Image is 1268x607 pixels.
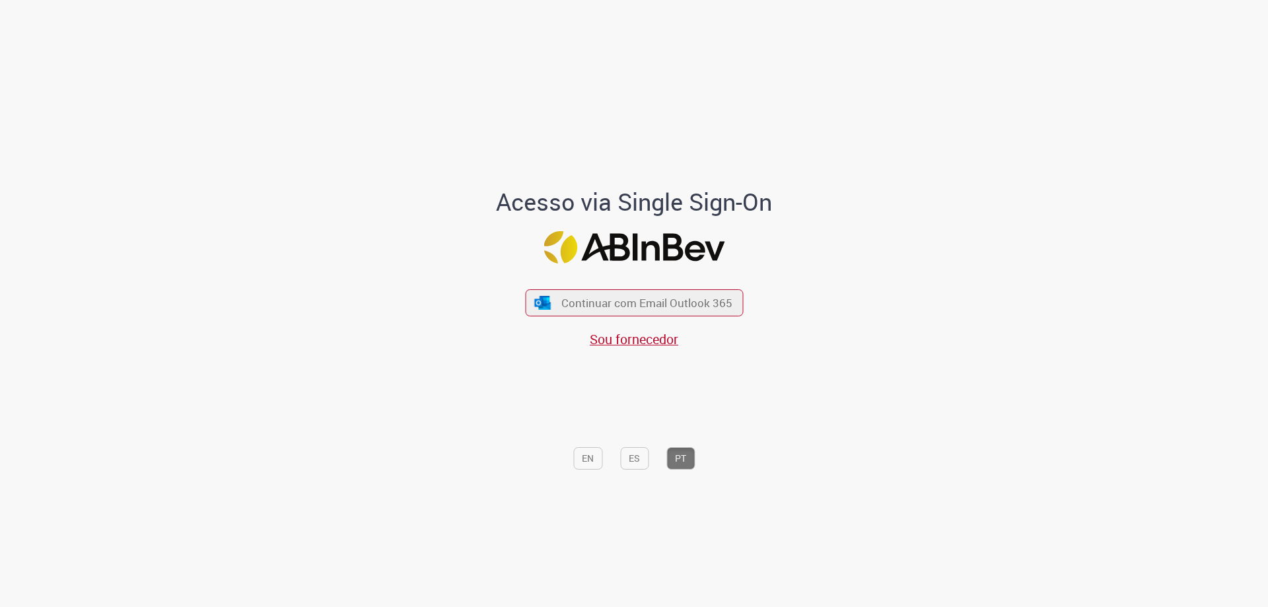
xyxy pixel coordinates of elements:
span: Continuar com Email Outlook 365 [561,295,732,310]
h1: Acesso via Single Sign-On [451,189,818,215]
button: EN [573,447,602,470]
button: PT [666,447,695,470]
img: Logo ABInBev [544,231,724,264]
img: ícone Azure/Microsoft 360 [534,296,552,310]
button: ícone Azure/Microsoft 360 Continuar com Email Outlook 365 [525,289,743,316]
button: ES [620,447,649,470]
a: Sou fornecedor [590,330,678,348]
